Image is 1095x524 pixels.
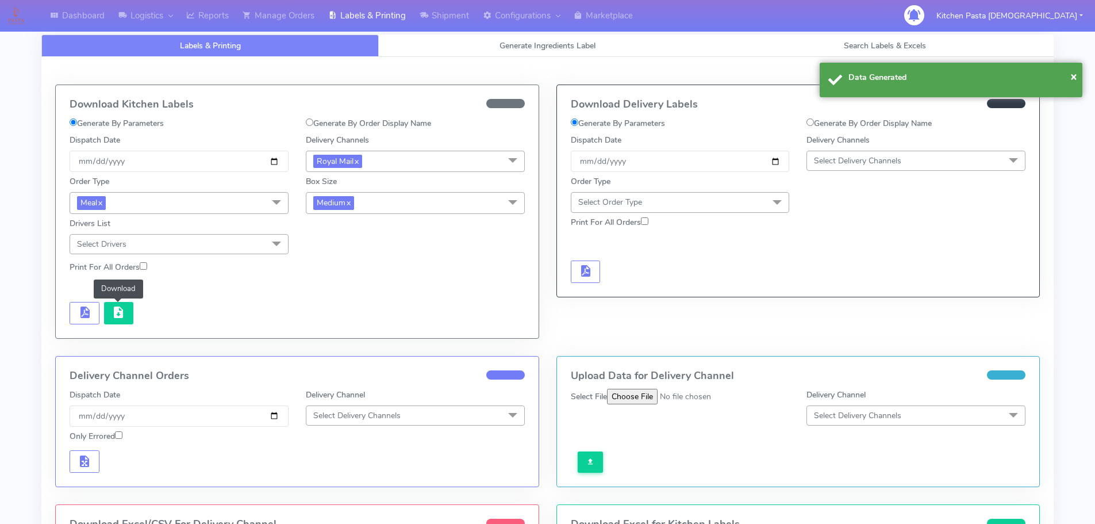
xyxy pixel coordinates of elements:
[354,155,359,167] a: x
[70,430,122,442] label: Only Errored
[571,134,621,146] label: Dispatch Date
[306,118,313,126] input: Generate By Order Display Name
[313,196,354,209] span: Medium
[806,117,932,129] label: Generate By Order Display Name
[571,117,665,129] label: Generate By Parameters
[844,40,926,51] span: Search Labels & Excels
[140,262,147,270] input: Print For All Orders
[70,389,120,401] label: Dispatch Date
[571,175,610,188] label: Order Type
[70,261,147,273] label: Print For All Orders
[806,134,870,146] label: Delivery Channels
[806,389,866,401] label: Delivery Channel
[70,118,77,126] input: Generate By Parameters
[313,155,362,168] span: Royal Mail
[571,216,648,228] label: Print For All Orders
[571,370,1026,382] h4: Upload Data for Delivery Channel
[180,40,241,51] span: Labels & Printing
[77,196,106,209] span: Meal
[578,197,642,208] span: Select Order Type
[306,389,365,401] label: Delivery Channel
[306,134,369,146] label: Delivery Channels
[70,117,164,129] label: Generate By Parameters
[1070,68,1077,85] button: Close
[345,196,351,208] a: x
[571,391,607,403] label: Select File
[306,175,337,188] label: Box Size
[41,35,1054,57] ul: Tabs
[848,71,1074,83] div: Data Generated
[77,239,126,250] span: Select Drivers
[500,40,595,51] span: Generate Ingredients Label
[70,134,120,146] label: Dispatch Date
[313,410,401,421] span: Select Delivery Channels
[806,118,814,126] input: Generate By Order Display Name
[814,410,901,421] span: Select Delivery Channels
[641,217,648,225] input: Print For All Orders
[97,196,102,208] a: x
[70,99,525,110] h4: Download Kitchen Labels
[571,99,1026,110] h4: Download Delivery Labels
[928,4,1092,28] button: Kitchen Pasta [DEMOGRAPHIC_DATA]
[571,118,578,126] input: Generate By Parameters
[70,370,525,382] h4: Delivery Channel Orders
[115,431,122,439] input: Only Errored
[70,175,109,188] label: Order Type
[814,155,901,166] span: Select Delivery Channels
[70,217,110,230] label: Drivers List
[1070,68,1077,84] span: ×
[306,117,431,129] label: Generate By Order Display Name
